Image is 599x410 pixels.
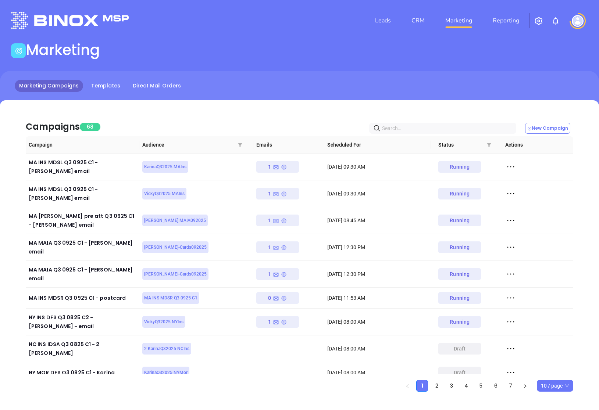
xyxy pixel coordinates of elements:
a: 7 [505,380,516,391]
div: [DATE] 09:30 AM [327,190,428,198]
div: Running [450,316,470,328]
th: Campaign [26,136,139,154]
span: Status [438,141,499,149]
div: MA INS MDSL Q3 0925 C1 - [PERSON_NAME] email [29,158,136,176]
span: [PERSON_NAME]-Cards092025 [144,243,207,251]
div: MA INS MDSR Q3 0925 C1 - postcard [29,294,136,302]
a: Marketing Campaigns [15,80,83,92]
span: KarinaQ32025 MAIns [144,163,186,171]
span: filter [236,136,244,153]
span: filter [487,143,491,147]
div: Running [450,268,470,280]
button: right [519,380,531,392]
span: KarinaQ32025 NYMor [144,368,188,377]
div: MA MAIA Q3 0925 C1 - [PERSON_NAME] email [29,265,136,283]
li: Previous Page [402,380,413,392]
li: 7 [504,380,516,392]
span: MA INS MDSR Q3 0925 C1 [144,294,197,302]
img: user [572,15,584,27]
span: right [523,384,527,388]
a: 1 [417,380,428,391]
span: filter [485,136,493,153]
span: [PERSON_NAME]-Cards092025 [144,270,207,278]
div: [DATE] 08:00 AM [327,318,428,326]
li: 6 [490,380,502,392]
div: NY MOR DFS Q3 0825 C1 - Karina [29,368,136,377]
th: Scheduled For [324,136,431,154]
span: Audience [142,141,250,149]
span: 68 [80,123,100,131]
li: Next Page [519,380,531,392]
div: [DATE] 08:45 AM [327,216,428,224]
li: 5 [475,380,487,392]
div: MA [PERSON_NAME] pre att Q3 0925 C1 - [PERSON_NAME] email [29,212,136,229]
div: draft [454,343,466,355]
div: 1 [268,215,287,226]
a: 4 [461,380,472,391]
div: 1 [268,316,287,328]
span: VickyQ32025 NYIns [144,318,183,326]
div: 1 [268,268,287,280]
h1: Marketing [26,41,100,59]
img: iconSetting [534,17,543,25]
a: Marketing [442,13,475,28]
div: 1 [268,188,287,199]
div: [DATE] 08:00 AM [327,368,428,377]
span: VickyQ32025 MAIns [144,190,185,198]
a: 3 [446,380,457,391]
div: Page Size [537,380,573,392]
span: filter [238,143,242,147]
span: 2 KarinaQ32025 NCIns [144,345,189,353]
input: Search… [382,124,506,132]
div: NY INS DFS Q3 0825 C2 - [PERSON_NAME] - email [29,313,136,331]
div: NC INS IDSA Q3 0825 C1 - 2 [PERSON_NAME] [29,340,136,357]
div: Running [450,188,470,199]
th: Actions [502,136,573,154]
div: 1 [268,241,287,253]
span: [PERSON_NAME] MAIA092025 [144,216,206,224]
div: [DATE] 09:30 AM [327,163,428,171]
div: draft [454,367,466,378]
button: New Campaign [525,123,570,134]
div: 0 [268,292,287,304]
div: MA INS MDSL Q3 0925 C1 - [PERSON_NAME] email [29,185,136,202]
li: 3 [446,380,457,392]
a: 2 [431,380,442,391]
span: 10 / page [541,380,569,391]
div: Running [450,161,470,173]
a: Templates [87,80,125,92]
div: [DATE] 11:53 AM [327,294,428,302]
div: [DATE] 08:00 AM [327,345,428,353]
img: logo [11,12,129,29]
div: 1 [268,161,287,173]
a: Direct Mail Orders [128,80,185,92]
div: Running [450,292,470,304]
div: Running [450,241,470,253]
li: 1 [416,380,428,392]
li: 2 [431,380,443,392]
div: Running [450,215,470,226]
span: left [405,384,410,388]
img: iconNotification [551,17,560,25]
button: left [402,380,413,392]
div: [DATE] 12:30 PM [327,243,428,251]
a: CRM [409,13,428,28]
a: Reporting [490,13,522,28]
div: [DATE] 12:30 PM [327,270,428,278]
a: 5 [475,380,486,391]
th: Emails [253,136,324,154]
a: 6 [490,380,501,391]
div: MA MAIA Q3 0925 C1 - [PERSON_NAME] email [29,238,136,256]
li: 4 [460,380,472,392]
a: Leads [372,13,394,28]
div: Campaigns [26,120,80,133]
